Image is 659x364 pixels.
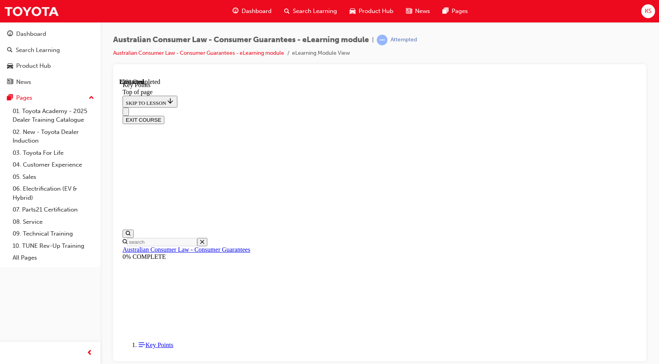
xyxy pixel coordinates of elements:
[645,7,652,16] span: KS
[7,63,13,70] span: car-icon
[406,6,412,16] span: news-icon
[16,30,46,39] div: Dashboard
[9,147,97,159] a: 03. Toyota For Life
[6,22,55,28] span: SKIP TO LESSON
[242,7,272,16] span: Dashboard
[9,171,97,183] a: 05. Sales
[3,25,97,91] button: DashboardSearch LearningProduct HubNews
[278,3,343,19] a: search-iconSearch Learning
[3,59,97,73] a: Product Hub
[78,160,88,168] button: Close search menu
[391,36,417,44] div: Attempted
[9,105,97,126] a: 01. Toyota Academy - 2025 Dealer Training Catalogue
[292,49,350,58] li: eLearning Module View
[8,160,78,168] input: Search
[443,6,449,16] span: pages-icon
[3,75,97,89] a: News
[16,46,60,55] div: Search Learning
[7,79,13,86] span: news-icon
[3,151,14,160] button: Open search menu
[87,348,93,358] span: prev-icon
[343,3,400,19] a: car-iconProduct Hub
[377,35,387,45] span: learningRecordVerb_ATTEMPT-icon
[359,7,393,16] span: Product Hub
[9,183,97,204] a: 06. Electrification (EV & Hybrid)
[16,78,31,87] div: News
[452,7,468,16] span: Pages
[3,168,131,175] a: Australian Consumer Law - Consumer Guarantees
[9,204,97,216] a: 07. Parts21 Certification
[9,228,97,240] a: 09. Technical Training
[293,7,337,16] span: Search Learning
[233,6,238,16] span: guage-icon
[436,3,474,19] a: pages-iconPages
[16,61,51,71] div: Product Hub
[3,37,45,46] button: EXIT COURSE
[3,91,97,105] button: Pages
[113,35,369,45] span: Australian Consumer Law - Consumer Guarantees - eLearning module
[7,47,13,54] span: search-icon
[9,159,97,171] a: 04. Customer Experience
[415,7,430,16] span: News
[226,3,278,19] a: guage-iconDashboard
[400,3,436,19] a: news-iconNews
[3,17,58,29] button: SKIP TO LESSON
[3,43,97,58] a: Search Learning
[3,3,518,10] div: Key Points
[284,6,290,16] span: search-icon
[7,95,13,102] span: pages-icon
[113,50,284,56] a: Australian Consumer Law - Consumer Guarantees - eLearning module
[7,31,13,38] span: guage-icon
[9,126,97,147] a: 02. New - Toyota Dealer Induction
[3,175,518,182] div: 0% COMPLETE
[16,93,32,102] div: Pages
[9,252,97,264] a: All Pages
[4,2,59,20] img: Trak
[89,93,94,103] span: up-icon
[350,6,356,16] span: car-icon
[3,29,9,37] button: Close navigation menu
[3,10,518,17] div: Top of page
[372,35,374,45] span: |
[3,27,97,41] a: Dashboard
[641,4,655,18] button: KS
[9,240,97,252] a: 10. TUNE Rev-Up Training
[9,216,97,228] a: 08. Service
